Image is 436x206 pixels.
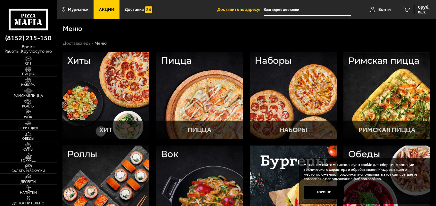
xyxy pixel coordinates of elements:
[95,41,107,46] div: Меню
[418,5,430,10] span: 0 руб.
[187,126,211,133] p: Пицца
[418,10,430,14] span: 0 шт.
[145,6,152,13] img: 15daf4d41897b9f0e9f617042186c801.svg
[279,126,307,133] p: Наборы
[264,4,351,16] input: Ваш адрес доставки
[62,52,149,139] a: ХитХит
[63,41,94,46] a: Доставка еды-
[304,162,422,181] p: На нашем сайте мы используем cookie для сбора информации технического характера и обрабатываем IP...
[378,7,391,12] span: Войти
[125,7,144,12] span: Доставка
[68,7,88,12] span: Мурманск
[99,126,112,133] p: Хит
[156,52,243,139] a: ПиццаПицца
[358,126,415,133] p: Римская пицца
[343,52,430,139] a: Римская пиццаРимская пицца
[63,25,82,33] h1: Меню
[304,186,345,200] button: Хорошо
[217,7,264,12] span: Доставить по адресу:
[99,7,114,12] span: Акции
[250,52,337,139] a: НаборыНаборы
